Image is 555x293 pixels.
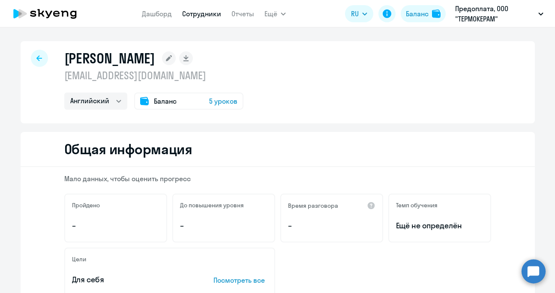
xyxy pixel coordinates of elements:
span: Ещё [264,9,277,19]
p: – [288,220,375,231]
p: Предоплата, ООО "ТЕРМОКЕРАМ" [455,3,535,24]
h5: Цели [72,255,86,263]
span: 5 уроков [209,96,237,106]
div: Баланс [406,9,429,19]
h5: Пройдено [72,201,100,209]
a: Дашборд [142,9,172,18]
p: Для себя [72,274,187,285]
button: Балансbalance [401,5,446,22]
h5: До повышения уровня [180,201,244,209]
img: balance [432,9,441,18]
button: Ещё [264,5,286,22]
p: – [180,220,267,231]
h2: Общая информация [64,141,192,158]
button: RU [345,5,373,22]
span: Ещё не определён [396,220,483,231]
span: Баланс [154,96,177,106]
button: Предоплата, ООО "ТЕРМОКЕРАМ" [451,3,548,24]
a: Сотрудники [182,9,221,18]
span: RU [351,9,359,19]
p: Посмотреть все [213,275,267,285]
h1: [PERSON_NAME] [64,50,155,67]
h5: Время разговора [288,202,338,209]
p: – [72,220,159,231]
p: Мало данных, чтобы оценить прогресс [64,174,491,183]
h5: Темп обучения [396,201,438,209]
p: [EMAIL_ADDRESS][DOMAIN_NAME] [64,69,243,82]
a: Отчеты [231,9,254,18]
